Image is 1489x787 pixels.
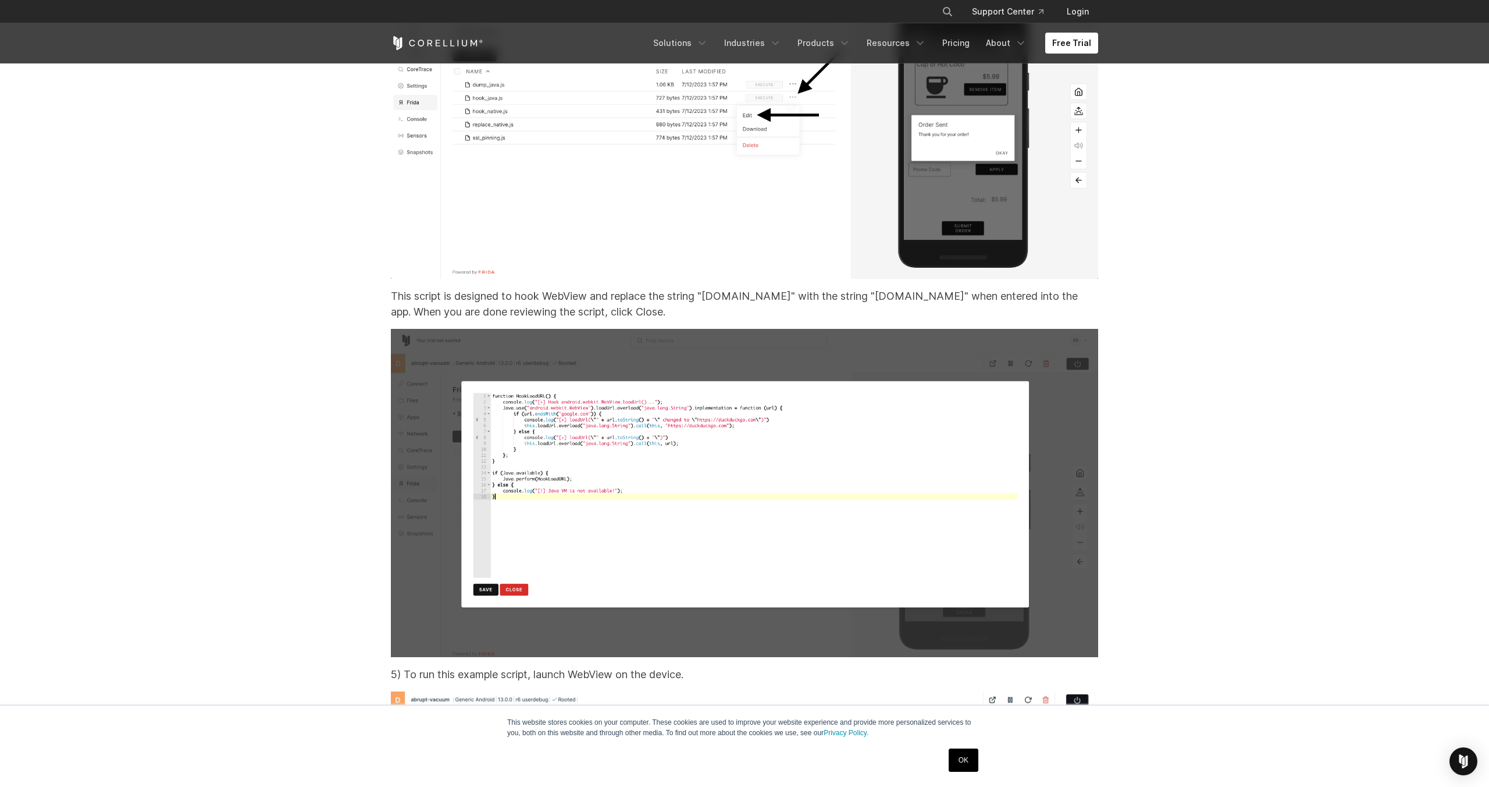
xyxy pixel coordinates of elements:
div: Open Intercom Messenger [1449,747,1477,775]
a: Login [1057,1,1098,22]
p: 5) To run this example script, launch WebView on the device. [391,667,1098,682]
a: Resources [860,33,933,54]
img: Screenshot%202023-07-12%20at%2014-56-41-png.png [391,329,1098,657]
p: This script is designed to hook WebView and replace the string "[DOMAIN_NAME]" with the string "[... [391,288,1098,320]
div: Navigation Menu [646,33,1098,54]
a: Solutions [646,33,715,54]
a: Industries [717,33,788,54]
div: Navigation Menu [928,1,1098,22]
a: Pricing [935,33,977,54]
a: Products [790,33,857,54]
a: Support Center [963,1,1053,22]
p: This website stores cookies on your computer. These cookies are used to improve your website expe... [507,717,982,738]
a: OK [949,749,978,772]
a: Privacy Policy. [824,729,868,737]
button: Search [937,1,958,22]
a: Free Trial [1045,33,1098,54]
a: About [979,33,1034,54]
a: Corellium Home [391,36,483,50]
